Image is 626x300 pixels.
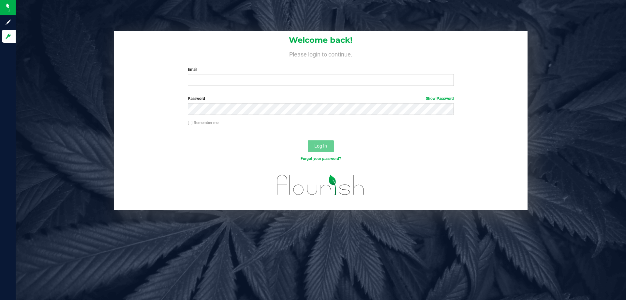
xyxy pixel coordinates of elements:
[188,120,218,126] label: Remember me
[301,156,341,161] a: Forgot your password?
[114,36,528,44] h1: Welcome back!
[314,143,327,149] span: Log In
[188,67,454,72] label: Email
[269,168,372,202] img: flourish_logo.svg
[188,96,205,101] span: Password
[5,33,11,39] inline-svg: Log in
[308,140,334,152] button: Log In
[426,96,454,101] a: Show Password
[188,121,192,125] input: Remember me
[114,50,528,57] h4: Please login to continue.
[5,19,11,25] inline-svg: Sign up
